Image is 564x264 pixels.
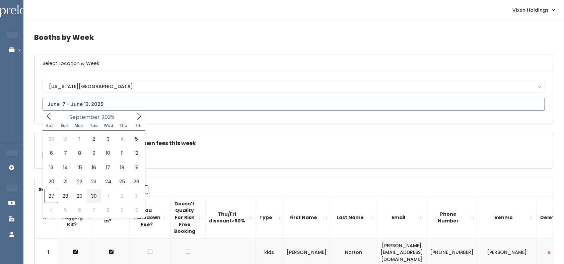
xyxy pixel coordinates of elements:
[115,203,129,217] span: October 9, 2025
[101,175,115,189] span: September 24, 2025
[101,146,115,160] span: September 10, 2025
[129,189,143,203] span: October 3, 2025
[115,146,129,160] span: September 11, 2025
[73,203,87,217] span: October 6, 2025
[116,124,131,128] span: Thu
[206,197,256,238] th: Thu/Fri discount&gt;50%: activate to sort column ascending
[58,160,72,175] span: September 14, 2025
[72,124,87,128] span: Mon
[115,132,129,146] span: September 4, 2025
[377,197,427,238] th: Email: activate to sort column ascending
[330,197,377,238] th: Last Name: activate to sort column ascending
[513,6,549,14] span: Vixen Holdings
[87,146,101,160] span: September 9, 2025
[58,203,72,217] span: October 5, 2025
[100,113,120,121] input: Year
[43,98,545,111] input: June 7 - June 13, 2025
[101,124,116,128] span: Wed
[477,197,537,238] th: Venmo: activate to sort column ascending
[87,160,101,175] span: September 16, 2025
[87,189,101,203] span: September 30, 2025
[43,80,545,93] button: [US_STATE][GEOGRAPHIC_DATA]
[101,160,115,175] span: September 17, 2025
[87,132,101,146] span: September 2, 2025
[129,203,143,217] span: October 10, 2025
[73,132,87,146] span: September 1, 2025
[69,115,100,120] span: September
[115,175,129,189] span: September 25, 2025
[34,55,553,72] h6: Select Location & Week
[43,124,57,128] span: Sat
[101,189,115,203] span: October 1, 2025
[87,175,101,189] span: September 23, 2025
[58,132,72,146] span: August 31, 2025
[44,160,58,175] span: September 13, 2025
[34,28,553,47] h4: Booths by Week
[101,203,115,217] span: October 8, 2025
[130,197,171,238] th: Add Takedown Fee?: activate to sort column ascending
[129,160,143,175] span: September 19, 2025
[171,197,206,238] th: Doesn't Quality For Risk Free Booking : activate to sort column ascending
[73,146,87,160] span: September 8, 2025
[131,124,145,128] span: Fri
[87,203,101,217] span: October 7, 2025
[44,132,58,146] span: August 30, 2025
[44,189,58,203] span: September 27, 2025
[256,197,283,238] th: Type: activate to sort column ascending
[115,189,129,203] span: October 2, 2025
[506,3,561,17] a: Vixen Holdings
[427,197,477,238] th: Phone Number: activate to sort column ascending
[44,203,58,217] span: October 4, 2025
[73,189,87,203] span: September 29, 2025
[49,83,539,90] div: [US_STATE][GEOGRAPHIC_DATA]
[283,197,330,238] th: First Name: activate to sort column ascending
[58,175,72,189] span: September 21, 2025
[44,146,58,160] span: September 6, 2025
[73,160,87,175] span: September 15, 2025
[44,175,58,189] span: September 20, 2025
[101,132,115,146] span: September 3, 2025
[34,197,58,238] th: #: activate to sort column descending
[73,175,87,189] span: September 22, 2025
[57,124,72,128] span: Sun
[86,124,101,128] span: Tue
[43,140,545,146] h5: Check this box if there are no takedown fees this week
[39,185,148,194] label: Search:
[129,146,143,160] span: September 12, 2025
[129,132,143,146] span: September 5, 2025
[115,160,129,175] span: September 18, 2025
[129,175,143,189] span: September 26, 2025
[58,189,72,203] span: September 28, 2025
[58,146,72,160] span: September 7, 2025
